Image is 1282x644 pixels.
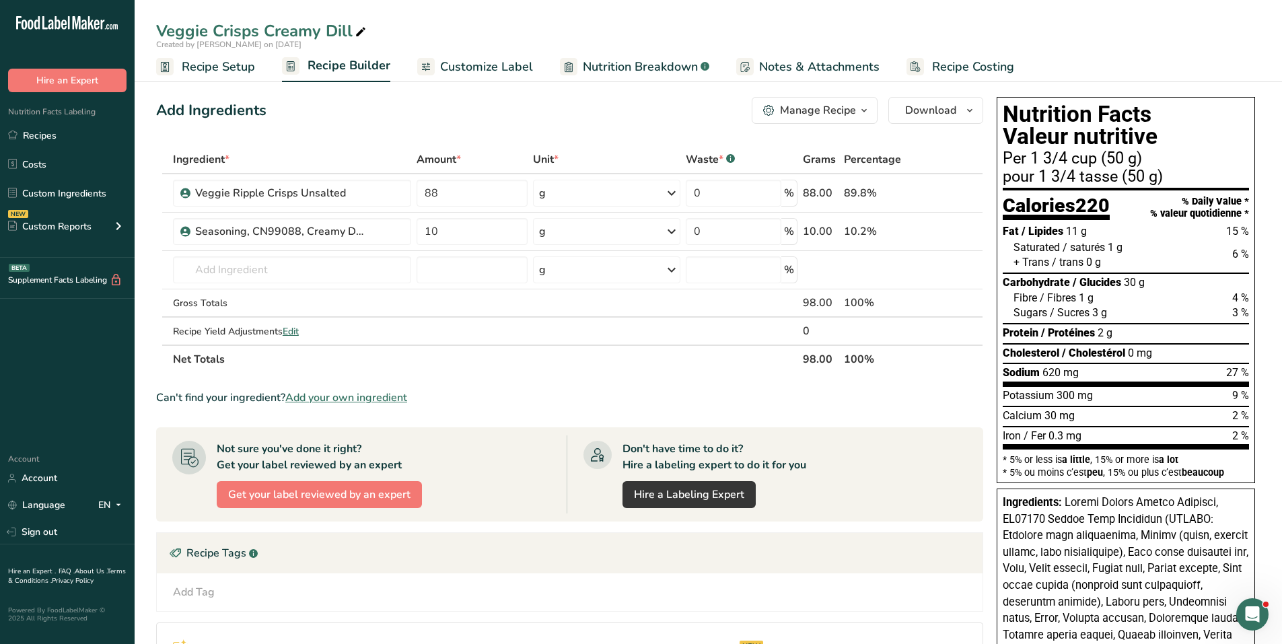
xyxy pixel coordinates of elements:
span: / Fibres [1040,291,1076,304]
a: Customize Label [417,52,533,82]
div: 98.00 [803,295,839,311]
span: a little [1062,454,1090,465]
a: Language [8,493,65,517]
a: Hire an Expert . [8,567,56,576]
span: Recipe Setup [182,58,255,76]
span: / Cholestérol [1062,347,1125,359]
div: Manage Recipe [780,102,856,118]
div: Custom Reports [8,219,92,234]
span: Fat [1003,225,1019,238]
button: Download [888,97,983,124]
div: NEW [8,210,28,218]
div: Veggie Crisps Creamy Dill [156,19,369,43]
div: 10.00 [803,223,839,240]
span: Carbohydrate [1003,276,1070,289]
span: 2 % [1232,409,1249,422]
div: Can't find your ingredient? [156,390,983,406]
iframe: Intercom live chat [1236,598,1269,631]
span: Created by [PERSON_NAME] on [DATE] [156,39,301,50]
a: Privacy Policy [52,576,94,585]
span: Notes & Attachments [759,58,880,76]
th: 98.00 [800,345,841,373]
div: Powered By FoodLabelMaker © 2025 All Rights Reserved [8,606,127,622]
button: Hire an Expert [8,69,127,92]
span: 0.3 mg [1048,429,1081,442]
span: / Lipides [1022,225,1063,238]
span: Ingredients: [1003,496,1062,509]
div: Recipe Tags [157,533,983,573]
div: pour 1 3/4 tasse (50 g) [1003,169,1249,185]
div: Don't have time to do it? Hire a labeling expert to do it for you [622,441,806,473]
th: 100% [841,345,922,373]
span: 0 mg [1128,347,1152,359]
div: 89.8% [844,185,919,201]
span: 4 % [1232,291,1249,304]
a: Recipe Setup [156,52,255,82]
span: Nutrition Breakdown [583,58,698,76]
span: 2 g [1098,326,1112,339]
div: g [539,223,546,240]
span: / Sucres [1050,306,1090,319]
span: 1 g [1108,241,1123,254]
span: Download [905,102,956,118]
a: Hire a Labeling Expert [622,481,756,508]
span: / Glucides [1073,276,1121,289]
span: Cholesterol [1003,347,1059,359]
span: Edit [283,325,299,338]
h1: Nutrition Facts Valeur nutritive [1003,103,1249,148]
div: Add Ingredients [156,100,266,122]
span: Recipe Costing [932,58,1014,76]
div: 0 [803,323,839,339]
span: Amount [417,151,461,168]
a: Terms & Conditions . [8,567,126,585]
span: 6 % [1232,248,1249,260]
span: Recipe Builder [308,57,390,75]
a: Recipe Builder [282,50,390,83]
a: FAQ . [59,567,75,576]
div: Waste [686,151,735,168]
span: / saturés [1063,241,1105,254]
button: Get your label reviewed by an expert [217,481,422,508]
span: Percentage [844,151,901,168]
span: 11 g [1066,225,1087,238]
div: 88.00 [803,185,839,201]
th: Net Totals [170,345,800,373]
span: 30 g [1124,276,1145,289]
a: Nutrition Breakdown [560,52,709,82]
div: g [539,262,546,278]
span: peu [1087,467,1103,478]
button: Manage Recipe [752,97,878,124]
span: 9 % [1232,389,1249,402]
input: Add Ingredient [173,256,411,283]
div: Add Tag [173,584,215,600]
span: Ingredient [173,151,229,168]
span: Iron [1003,429,1021,442]
span: 620 mg [1042,366,1079,379]
a: Recipe Costing [906,52,1014,82]
span: 1 g [1079,291,1094,304]
div: 10.2% [844,223,919,240]
span: Sodium [1003,366,1040,379]
span: 2 % [1232,429,1249,442]
div: BETA [9,264,30,272]
div: Not sure you've done it right? Get your label reviewed by an expert [217,441,402,473]
span: 15 % [1226,225,1249,238]
div: EN [98,497,127,513]
span: a lot [1159,454,1178,465]
span: Grams [803,151,836,168]
span: Sugars [1013,306,1047,319]
div: g [539,185,546,201]
span: + Trans [1013,256,1049,269]
span: 30 mg [1044,409,1075,422]
a: Notes & Attachments [736,52,880,82]
span: Saturated [1013,241,1060,254]
div: % Daily Value * % valeur quotidienne * [1150,196,1249,219]
span: 3 g [1092,306,1107,319]
span: / Protéines [1041,326,1095,339]
span: 3 % [1232,306,1249,319]
a: About Us . [75,567,107,576]
div: Veggie Ripple Crisps Unsalted [195,185,363,201]
span: 300 mg [1057,389,1093,402]
span: Get your label reviewed by an expert [228,487,411,503]
span: / Fer [1024,429,1046,442]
